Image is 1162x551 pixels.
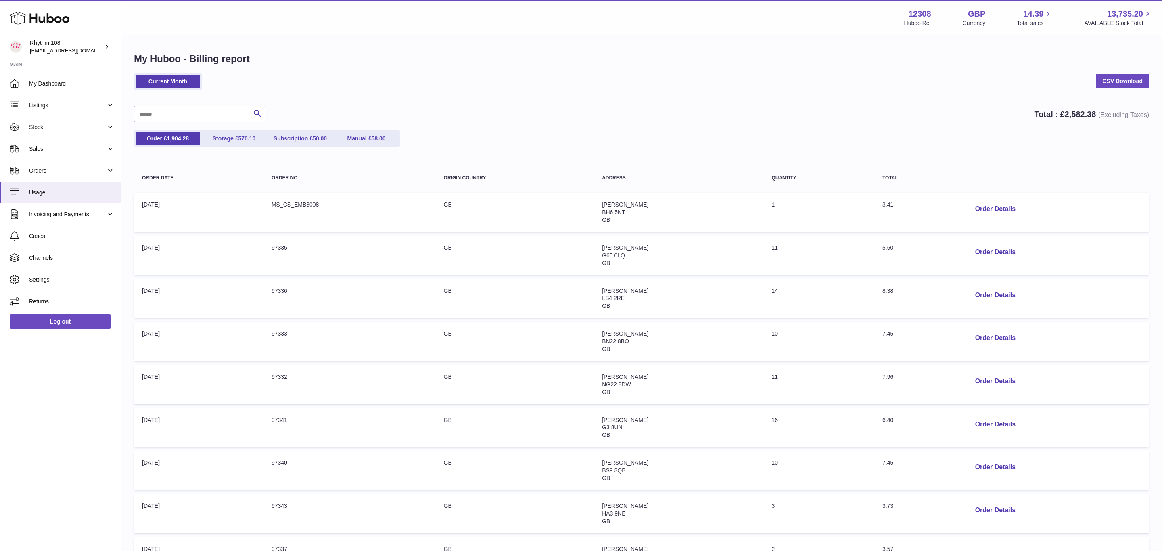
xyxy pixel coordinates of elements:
span: Usage [29,189,115,196]
td: GB [436,193,594,232]
span: BN22 8BQ [602,338,629,344]
span: GB [602,260,610,266]
span: [PERSON_NAME] [602,330,648,337]
button: Order Details [969,330,1022,346]
span: Cases [29,232,115,240]
th: Quantity [763,167,874,189]
td: 97336 [263,279,436,318]
span: 3.41 [882,201,893,208]
span: 8.38 [882,288,893,294]
td: 1 [763,193,874,232]
th: Address [594,167,763,189]
span: [PERSON_NAME] [602,201,648,208]
td: 97340 [263,451,436,490]
span: 58.00 [371,135,385,142]
img: orders@rhythm108.com [10,41,22,53]
td: GB [436,451,594,490]
td: 11 [763,236,874,275]
td: GB [436,494,594,533]
span: [EMAIL_ADDRESS][DOMAIN_NAME] [30,47,119,54]
button: Order Details [969,373,1022,390]
button: Order Details [969,416,1022,433]
th: Total [874,167,961,189]
a: Storage £570.10 [202,132,266,145]
span: G65 0LQ [602,252,625,259]
td: [DATE] [134,279,263,318]
span: 14.39 [1023,8,1043,19]
td: 97343 [263,494,436,533]
td: [DATE] [134,494,263,533]
td: 10 [763,322,874,361]
button: Order Details [969,287,1022,304]
span: GB [602,432,610,438]
span: Channels [29,254,115,262]
span: GB [602,475,610,481]
span: BS9 3QB [602,467,625,474]
td: 11 [763,365,874,404]
button: Order Details [969,459,1022,476]
span: NG22 8DW [602,381,631,388]
span: 2,582.38 [1065,110,1096,119]
td: GB [436,236,594,275]
td: 97341 [263,408,436,447]
strong: 12308 [909,8,931,19]
span: [PERSON_NAME] [602,244,648,251]
button: Order Details [969,201,1022,217]
td: 97335 [263,236,436,275]
td: 97332 [263,365,436,404]
span: [PERSON_NAME] [602,459,648,466]
span: [PERSON_NAME] [602,417,648,423]
span: 13,735.20 [1107,8,1143,19]
span: LS4 2RE [602,295,625,301]
td: [DATE] [134,322,263,361]
a: Manual £58.00 [334,132,399,145]
td: 16 [763,408,874,447]
td: GB [436,279,594,318]
div: Rhythm 108 [30,39,102,54]
strong: Total : £ [1034,110,1149,119]
span: 6.40 [882,417,893,423]
span: (Excluding Taxes) [1098,111,1149,118]
td: [DATE] [134,408,263,447]
th: Origin Country [436,167,594,189]
span: 7.45 [882,459,893,466]
span: 7.45 [882,330,893,337]
th: Order no [263,167,436,189]
span: Settings [29,276,115,284]
th: Order Date [134,167,263,189]
a: Order £1,904.28 [136,132,200,145]
span: Sales [29,145,106,153]
span: G3 8UN [602,424,623,430]
span: 1,904.28 [167,135,189,142]
span: 570.10 [238,135,255,142]
span: Listings [29,102,106,109]
span: BH6 5NT [602,209,625,215]
span: My Dashboard [29,80,115,88]
div: Huboo Ref [904,19,931,27]
a: Log out [10,314,111,329]
span: 7.96 [882,374,893,380]
a: 13,735.20 AVAILABLE Stock Total [1084,8,1152,27]
span: Invoicing and Payments [29,211,106,218]
span: GB [602,346,610,352]
span: [PERSON_NAME] [602,288,648,294]
span: GB [602,518,610,524]
span: AVAILABLE Stock Total [1084,19,1152,27]
span: [PERSON_NAME] [602,374,648,380]
span: 3.73 [882,503,893,509]
td: MS_CS_EMB3008 [263,193,436,232]
div: Currency [963,19,986,27]
td: 97333 [263,322,436,361]
td: 10 [763,451,874,490]
span: Total sales [1017,19,1053,27]
a: Subscription £50.00 [268,132,332,145]
td: [DATE] [134,193,263,232]
span: [PERSON_NAME] [602,503,648,509]
button: Order Details [969,244,1022,261]
a: CSV Download [1096,74,1149,88]
span: Stock [29,123,106,131]
span: GB [602,217,610,223]
button: Order Details [969,502,1022,519]
td: GB [436,365,594,404]
td: GB [436,322,594,361]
